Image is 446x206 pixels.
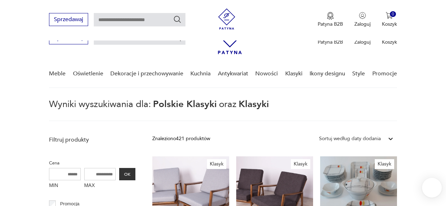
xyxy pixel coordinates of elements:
[49,13,88,26] button: Sprzedawaj
[359,12,366,19] img: Ikonka użytkownika
[49,180,81,192] label: MIN
[318,21,343,27] p: Patyna B2B
[49,159,135,167] p: Cena
[49,136,135,144] p: Filtruj produkty
[119,168,135,180] button: OK
[354,12,371,27] button: Zaloguj
[319,135,381,143] div: Sortuj według daty dodania
[327,12,334,20] img: Ikona medalu
[372,60,397,87] a: Promocje
[318,39,343,45] p: Patyna B2B
[390,11,396,17] div: 0
[190,60,210,87] a: Kuchnia
[354,39,371,45] p: Zaloguj
[219,99,237,109] span: oraz
[49,18,88,23] a: Sprzedawaj
[151,99,217,109] h1: Polskie Klasyki
[354,21,371,27] p: Zaloguj
[386,12,393,19] img: Ikona koszyka
[352,60,365,87] a: Style
[422,178,442,198] iframe: Smartsupp widget button
[218,60,248,87] a: Antykwariat
[382,12,397,27] button: 0Koszyk
[216,8,237,30] img: Patyna - sklep z meblami i dekoracjami vintage
[49,60,66,87] a: Meble
[237,99,269,109] h1: Klasyki
[382,21,397,27] p: Koszyk
[285,60,303,87] a: Klasyki
[73,60,103,87] a: Oświetlenie
[318,12,343,27] a: Ikona medaluPatyna B2B
[110,60,183,87] a: Dekoracje i przechowywanie
[310,60,345,87] a: Ikony designu
[84,180,116,192] label: MAX
[49,99,151,109] span: Wyniki wyszukiwania dla:
[382,39,397,45] p: Koszyk
[318,12,343,27] button: Patyna B2B
[173,15,182,24] button: Szukaj
[255,60,278,87] a: Nowości
[49,36,88,41] a: Sprzedawaj
[152,135,210,143] div: Znaleziono 421 produktów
